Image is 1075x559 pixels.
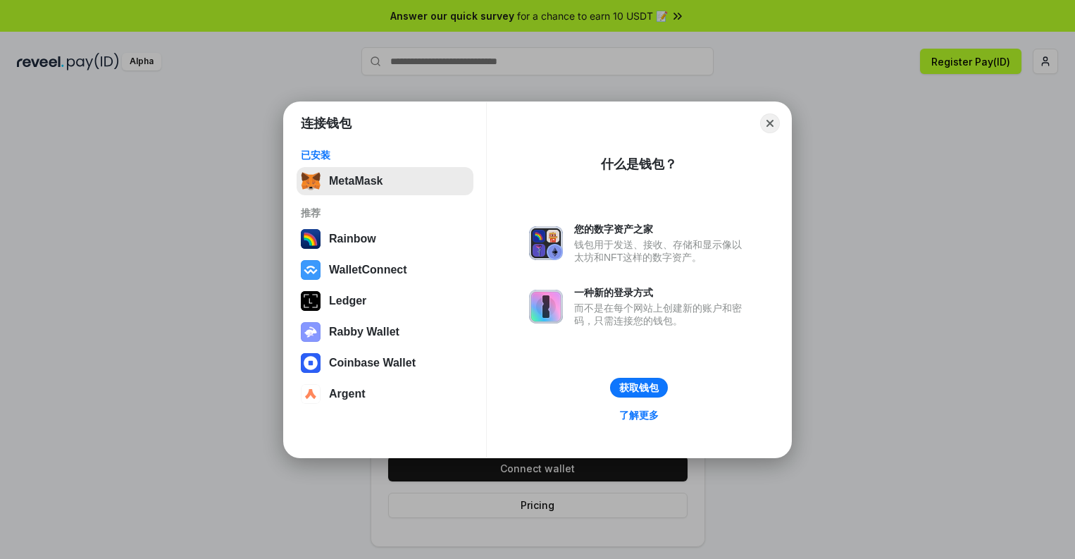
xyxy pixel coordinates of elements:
div: Rabby Wallet [329,326,399,338]
div: Coinbase Wallet [329,357,416,369]
img: svg+xml,%3Csvg%20fill%3D%22none%22%20height%3D%2233%22%20viewBox%3D%220%200%2035%2033%22%20width%... [301,171,321,191]
img: svg+xml,%3Csvg%20xmlns%3D%22http%3A%2F%2Fwww.w3.org%2F2000%2Fsvg%22%20fill%3D%22none%22%20viewBox... [529,290,563,324]
button: Ledger [297,287,473,315]
img: svg+xml,%3Csvg%20width%3D%22120%22%20height%3D%22120%22%20viewBox%3D%220%200%20120%20120%22%20fil... [301,229,321,249]
div: 什么是钱包？ [601,156,677,173]
div: Rainbow [329,233,376,245]
div: Ledger [329,295,366,307]
button: Argent [297,380,473,408]
button: Close [760,113,780,133]
img: svg+xml,%3Csvg%20width%3D%2228%22%20height%3D%2228%22%20viewBox%3D%220%200%2028%2028%22%20fill%3D... [301,384,321,404]
button: 获取钱包 [610,378,668,398]
button: Coinbase Wallet [297,349,473,377]
img: svg+xml,%3Csvg%20xmlns%3D%22http%3A%2F%2Fwww.w3.org%2F2000%2Fsvg%22%20fill%3D%22none%22%20viewBox... [301,322,321,342]
h1: 连接钱包 [301,115,352,132]
button: Rainbow [297,225,473,253]
button: WalletConnect [297,256,473,284]
div: Argent [329,388,366,400]
div: 获取钱包 [619,381,659,394]
div: 一种新的登录方式 [574,286,749,299]
div: 您的数字资产之家 [574,223,749,235]
img: svg+xml,%3Csvg%20xmlns%3D%22http%3A%2F%2Fwww.w3.org%2F2000%2Fsvg%22%20fill%3D%22none%22%20viewBox... [529,226,563,260]
div: MetaMask [329,175,383,188]
img: svg+xml,%3Csvg%20xmlns%3D%22http%3A%2F%2Fwww.w3.org%2F2000%2Fsvg%22%20width%3D%2228%22%20height%3... [301,291,321,311]
div: WalletConnect [329,264,407,276]
img: svg+xml,%3Csvg%20width%3D%2228%22%20height%3D%2228%22%20viewBox%3D%220%200%2028%2028%22%20fill%3D... [301,260,321,280]
div: 了解更多 [619,409,659,422]
img: svg+xml,%3Csvg%20width%3D%2228%22%20height%3D%2228%22%20viewBox%3D%220%200%2028%2028%22%20fill%3D... [301,353,321,373]
button: MetaMask [297,167,473,195]
div: 推荐 [301,207,469,219]
div: 钱包用于发送、接收、存储和显示像以太坊和NFT这样的数字资产。 [574,238,749,264]
div: 而不是在每个网站上创建新的账户和密码，只需连接您的钱包。 [574,302,749,327]
button: Rabby Wallet [297,318,473,346]
a: 了解更多 [611,406,667,424]
div: 已安装 [301,149,469,161]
